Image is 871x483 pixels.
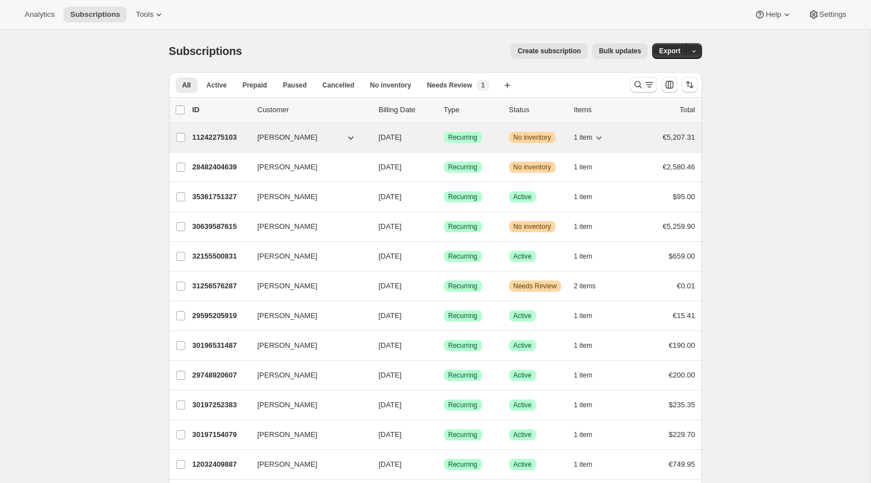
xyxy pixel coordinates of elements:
span: Create subscription [517,47,581,56]
p: 30639587615 [192,221,249,232]
button: Create subscription [511,43,588,59]
button: Bulk updates [592,43,648,59]
div: 12032409887[PERSON_NAME][DATE]SuccessRecurringSuccessActive1 item€749.95 [192,457,695,472]
p: 30197252383 [192,399,249,411]
span: [PERSON_NAME] [258,251,318,262]
span: Export [659,47,680,56]
span: Active [514,460,532,469]
span: [PERSON_NAME] [258,340,318,351]
p: Status [509,104,565,116]
span: €200.00 [669,371,695,379]
span: No inventory [514,222,551,231]
button: [PERSON_NAME] [251,456,363,473]
button: Tools [129,7,171,22]
p: 30196531487 [192,340,249,351]
p: 32155500831 [192,251,249,262]
p: Customer [258,104,370,116]
button: 1 item [574,427,605,443]
span: Needs Review [427,81,473,90]
button: 1 item [574,397,605,413]
p: Total [680,104,695,116]
div: 30196531487[PERSON_NAME][DATE]SuccessRecurringSuccessActive1 item€190.00 [192,338,695,353]
span: Prepaid [242,81,267,90]
span: Recurring [448,341,478,350]
span: Recurring [448,282,478,291]
span: Tools [136,10,153,19]
span: All [182,81,191,90]
div: 11242275103[PERSON_NAME][DATE]SuccessRecurringWarningNo inventory1 item€5,207.31 [192,130,695,145]
span: 2 items [574,282,596,291]
button: [PERSON_NAME] [251,188,363,206]
button: Customize table column order and visibility [662,77,677,93]
button: Search and filter results [630,77,657,93]
span: [DATE] [379,282,402,290]
span: €15.41 [673,311,695,320]
button: 1 item [574,308,605,324]
span: [DATE] [379,163,402,171]
span: [PERSON_NAME] [258,221,318,232]
span: [PERSON_NAME] [258,370,318,381]
p: 28482404639 [192,162,249,173]
p: ID [192,104,249,116]
span: Active [514,252,532,261]
div: 30639587615[PERSON_NAME][DATE]SuccessRecurringWarningNo inventory1 item€5,259.90 [192,219,695,234]
span: $229.70 [669,430,695,439]
span: [DATE] [379,311,402,320]
span: €749.95 [669,460,695,468]
div: 30197252383[PERSON_NAME][DATE]SuccessRecurringSuccessActive1 item$235.35 [192,397,695,413]
span: 1 item [574,460,593,469]
p: 29595205919 [192,310,249,321]
div: IDCustomerBilling DateTypeStatusItemsTotal [192,104,695,116]
button: [PERSON_NAME] [251,366,363,384]
span: Active [514,341,532,350]
button: [PERSON_NAME] [251,337,363,355]
span: €5,259.90 [663,222,695,231]
span: Analytics [25,10,54,19]
button: 2 items [574,278,608,294]
span: [DATE] [379,252,402,260]
button: 1 item [574,338,605,353]
div: 29748920607[PERSON_NAME][DATE]SuccessRecurringSuccessActive1 item€200.00 [192,367,695,383]
span: Recurring [448,133,478,142]
span: Recurring [448,252,478,261]
span: 1 item [574,430,593,439]
span: 1 item [574,401,593,410]
span: 1 item [574,311,593,320]
div: 30197154079[PERSON_NAME][DATE]SuccessRecurringSuccessActive1 item$229.70 [192,427,695,443]
span: [DATE] [379,222,402,231]
span: Needs Review [514,282,557,291]
span: Active [514,401,532,410]
span: Active [514,192,532,201]
span: [DATE] [379,341,402,349]
p: Billing Date [379,104,435,116]
span: [PERSON_NAME] [258,132,318,143]
span: Recurring [448,371,478,380]
button: [PERSON_NAME] [251,426,363,444]
button: Export [652,43,687,59]
span: [DATE] [379,401,402,409]
div: 31256576287[PERSON_NAME][DATE]SuccessRecurringWarningNeeds Review2 items€0.01 [192,278,695,294]
button: [PERSON_NAME] [251,277,363,295]
span: $235.35 [669,401,695,409]
span: 1 item [574,163,593,172]
span: [PERSON_NAME] [258,459,318,470]
span: €2,580.46 [663,163,695,171]
span: Recurring [448,222,478,231]
div: 32155500831[PERSON_NAME][DATE]SuccessRecurringSuccessActive1 item$659.00 [192,249,695,264]
button: [PERSON_NAME] [251,396,363,414]
button: Analytics [18,7,61,22]
button: Create new view [498,77,516,93]
span: 1 [481,81,485,90]
span: €0.01 [677,282,695,290]
button: Help [748,7,799,22]
span: 1 item [574,133,593,142]
button: Settings [801,7,853,22]
span: Active [514,430,532,439]
button: 1 item [574,159,605,175]
span: Settings [819,10,846,19]
div: 28482404639[PERSON_NAME][DATE]SuccessRecurringWarningNo inventory1 item€2,580.46 [192,159,695,175]
span: $659.00 [669,252,695,260]
span: [DATE] [379,430,402,439]
p: 29748920607 [192,370,249,381]
button: 1 item [574,457,605,472]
